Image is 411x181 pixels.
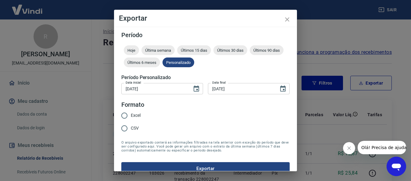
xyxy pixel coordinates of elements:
[121,75,290,81] h5: Período Personalizado
[163,57,194,67] div: Personalizado
[213,48,247,53] span: Últimos 30 dias
[121,141,290,152] span: O arquivo exportado conterá as informações filtradas na tela anterior com exceção do período que ...
[212,80,226,85] label: Data final
[121,32,290,38] h5: Período
[358,141,406,154] iframe: Mensagem da empresa
[387,157,406,176] iframe: Botão para abrir a janela de mensagens
[177,45,211,55] div: Últimos 15 dias
[213,45,247,55] div: Últimos 30 dias
[277,83,289,95] button: Choose date, selected date is 16 de set de 2025
[250,45,284,55] div: Últimos 90 dias
[141,45,175,55] div: Última semana
[124,48,139,53] span: Hoje
[177,48,211,53] span: Últimos 15 dias
[190,83,202,95] button: Choose date, selected date is 15 de set de 2025
[124,57,160,67] div: Últimos 6 meses
[121,100,144,109] legend: Formato
[343,142,355,154] iframe: Fechar mensagem
[131,112,141,119] span: Excel
[250,48,284,53] span: Últimos 90 dias
[121,83,188,94] input: DD/MM/YYYY
[141,48,175,53] span: Última semana
[208,83,274,94] input: DD/MM/YYYY
[124,45,139,55] div: Hoje
[124,60,160,65] span: Últimos 6 meses
[163,60,194,65] span: Personalizado
[119,15,292,22] h4: Exportar
[280,12,295,27] button: close
[131,125,139,131] span: CSV
[126,80,141,85] label: Data inicial
[4,4,51,9] span: Olá! Precisa de ajuda?
[121,162,290,175] button: Exportar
